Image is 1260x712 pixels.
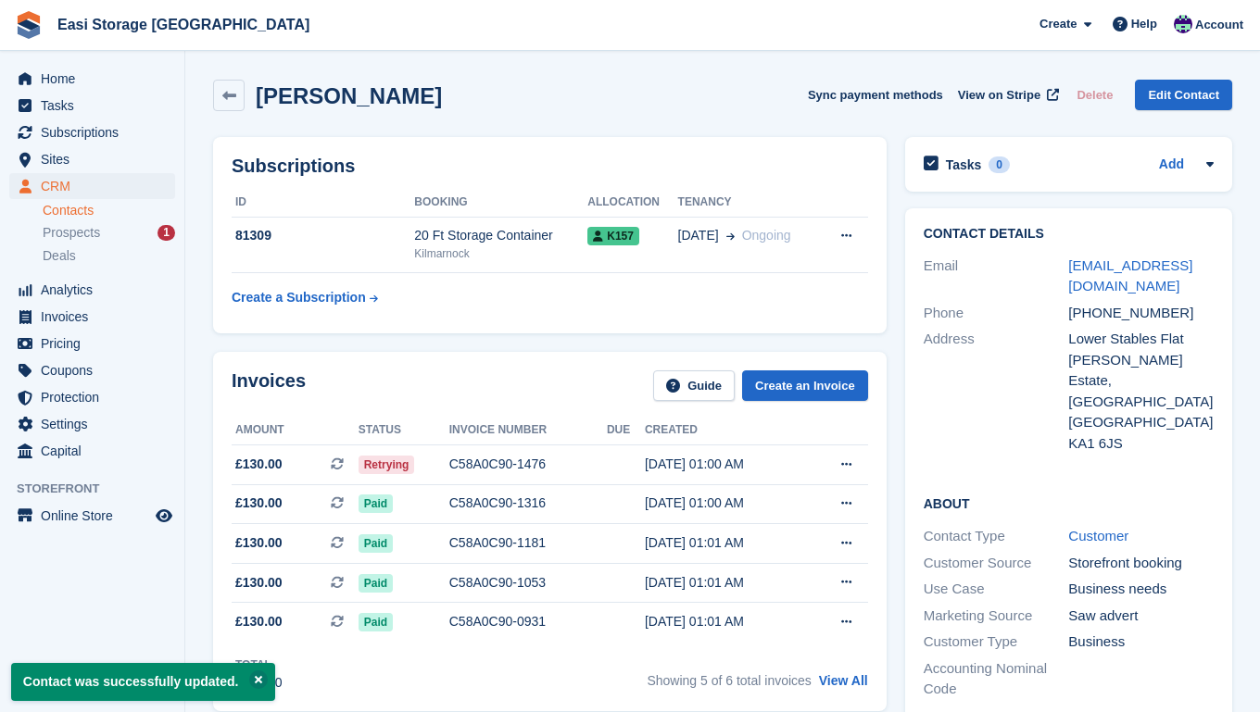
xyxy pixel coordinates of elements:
[1131,15,1157,33] span: Help
[9,503,175,529] a: menu
[9,304,175,330] a: menu
[819,673,868,688] a: View All
[50,9,317,40] a: Easi Storage [GEOGRAPHIC_DATA]
[924,329,1069,454] div: Address
[41,146,152,172] span: Sites
[449,416,607,445] th: Invoice number
[645,533,805,553] div: [DATE] 01:01 AM
[742,370,868,401] a: Create an Invoice
[232,281,378,315] a: Create a Subscription
[808,80,943,110] button: Sync payment methods
[153,505,175,527] a: Preview store
[9,357,175,383] a: menu
[9,66,175,92] a: menu
[449,455,607,474] div: C58A0C90-1476
[924,526,1069,547] div: Contact Type
[15,11,43,39] img: stora-icon-8386f47178a22dfd0bd8f6a31ec36ba5ce8667c1dd55bd0f319d3a0aa187defe.svg
[678,226,719,245] span: [DATE]
[43,202,175,219] a: Contacts
[1068,257,1192,294] a: [EMAIL_ADDRESS][DOMAIN_NAME]
[41,173,152,199] span: CRM
[645,612,805,631] div: [DATE] 01:01 AM
[1068,579,1214,600] div: Business needs
[9,173,175,199] a: menu
[9,384,175,410] a: menu
[1135,80,1232,110] a: Edit Contact
[449,573,607,593] div: C58A0C90-1053
[1039,15,1077,33] span: Create
[1068,433,1214,455] div: KA1 6JS
[157,225,175,241] div: 1
[43,223,175,243] a: Prospects 1
[946,156,982,173] h2: Tasks
[41,357,152,383] span: Coupons
[41,304,152,330] span: Invoices
[359,613,393,631] span: Paid
[232,226,414,245] div: 81309
[9,119,175,145] a: menu
[1068,631,1214,653] div: Business
[678,188,820,218] th: Tenancy
[359,494,393,513] span: Paid
[414,245,587,262] div: Kilmarnock
[9,331,175,356] a: menu
[359,416,449,445] th: Status
[9,146,175,172] a: menu
[232,188,414,218] th: ID
[9,411,175,437] a: menu
[232,416,359,445] th: Amount
[1195,16,1243,34] span: Account
[41,411,152,437] span: Settings
[232,288,366,307] div: Create a Subscription
[645,416,805,445] th: Created
[17,480,184,498] span: Storefront
[924,579,1069,600] div: Use Case
[1069,80,1120,110] button: Delete
[587,227,639,245] span: K157
[41,438,152,464] span: Capital
[449,612,607,631] div: C58A0C90-0931
[235,493,283,513] span: £130.00
[41,331,152,356] span: Pricing
[1174,15,1192,33] img: Steven Cusick
[11,663,275,701] p: Contact was successfully updated.
[1068,303,1214,324] div: [PHONE_NUMBER]
[41,93,152,119] span: Tasks
[232,370,306,401] h2: Invoices
[924,493,1214,512] h2: About
[41,384,152,410] span: Protection
[924,303,1069,324] div: Phone
[924,631,1069,653] div: Customer Type
[742,228,791,243] span: Ongoing
[41,66,152,92] span: Home
[924,606,1069,627] div: Marketing Source
[9,277,175,303] a: menu
[1068,528,1128,543] a: Customer
[9,438,175,464] a: menu
[41,503,152,529] span: Online Store
[359,574,393,593] span: Paid
[235,455,283,474] span: £130.00
[359,456,415,474] span: Retrying
[41,277,152,303] span: Analytics
[449,533,607,553] div: C58A0C90-1181
[235,573,283,593] span: £130.00
[41,119,152,145] span: Subscriptions
[587,188,677,218] th: Allocation
[1068,606,1214,627] div: Saw advert
[449,493,607,513] div: C58A0C90-1316
[235,533,283,553] span: £130.00
[1068,412,1214,433] div: [GEOGRAPHIC_DATA]
[1068,329,1214,350] div: Lower Stables Flat
[645,493,805,513] div: [DATE] 01:00 AM
[645,573,805,593] div: [DATE] 01:01 AM
[958,86,1040,105] span: View on Stripe
[1068,553,1214,574] div: Storefront booking
[607,416,645,445] th: Due
[414,226,587,245] div: 20 Ft Storage Container
[1068,350,1214,413] div: [PERSON_NAME] Estate, [GEOGRAPHIC_DATA]
[924,658,1069,700] div: Accounting Nominal Code
[43,224,100,242] span: Prospects
[235,673,283,693] div: £695.00
[1159,155,1184,176] a: Add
